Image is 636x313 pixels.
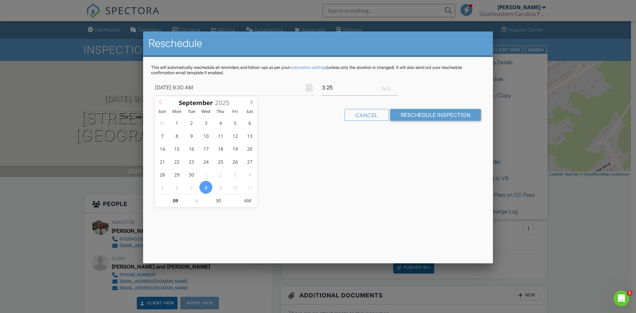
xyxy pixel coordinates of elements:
span: September 25, 2025 [214,155,227,168]
span: October 11, 2025 [243,181,256,194]
span: October 8, 2025 [199,181,212,194]
span: September 24, 2025 [199,155,212,168]
p: This will automatically reschedule all reminders and follow-ups as per your (unless only the dura... [151,65,485,76]
span: October 3, 2025 [229,168,241,181]
input: Scroll to increment [213,98,235,107]
div: Cancel [344,109,389,121]
span: October 6, 2025 [170,181,183,194]
span: September 10, 2025 [199,129,212,142]
span: September 28, 2025 [156,168,169,181]
span: September 30, 2025 [185,168,198,181]
span: October 2, 2025 [214,168,227,181]
span: October 7, 2025 [185,181,198,194]
span: 1 [627,290,632,296]
span: October 4, 2025 [243,168,256,181]
span: September 4, 2025 [214,116,227,129]
span: October 5, 2025 [156,181,169,194]
span: Sat [242,110,257,114]
span: October 1, 2025 [199,168,212,181]
span: September 5, 2025 [229,116,241,129]
span: September 16, 2025 [185,142,198,155]
span: September 11, 2025 [214,129,227,142]
span: September 13, 2025 [243,129,256,142]
span: Thu [213,110,228,114]
h2: Reschedule [148,37,488,50]
span: September 3, 2025 [199,116,212,129]
span: August 31, 2025 [156,116,169,129]
span: September 1, 2025 [170,116,183,129]
span: October 10, 2025 [229,181,241,194]
span: September 19, 2025 [229,142,241,155]
span: Scroll to increment [179,100,213,106]
input: Scroll to increment [198,194,238,207]
span: September 2, 2025 [185,116,198,129]
span: September 8, 2025 [170,129,183,142]
span: October 9, 2025 [214,181,227,194]
span: September 27, 2025 [243,155,256,168]
span: September 29, 2025 [170,168,183,181]
span: September 23, 2025 [185,155,198,168]
input: Reschedule Inspection [390,109,481,121]
span: September 15, 2025 [170,142,183,155]
span: Tue [184,110,199,114]
span: September 21, 2025 [156,155,169,168]
span: September 18, 2025 [214,142,227,155]
iframe: Intercom live chat [613,290,629,306]
input: Scroll to increment [155,194,196,207]
span: : [196,194,198,207]
span: September 6, 2025 [243,116,256,129]
span: Sun [155,110,170,114]
span: September 22, 2025 [170,155,183,168]
span: September 26, 2025 [229,155,241,168]
span: September 7, 2025 [156,129,169,142]
span: September 9, 2025 [185,129,198,142]
span: Wed [199,110,213,114]
span: Fri [228,110,242,114]
span: September 12, 2025 [229,129,241,142]
span: Mon [170,110,184,114]
span: September 20, 2025 [243,142,256,155]
span: September 17, 2025 [199,142,212,155]
span: September 14, 2025 [156,142,169,155]
a: automation settings [290,65,326,70]
span: Click to toggle [238,194,257,207]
